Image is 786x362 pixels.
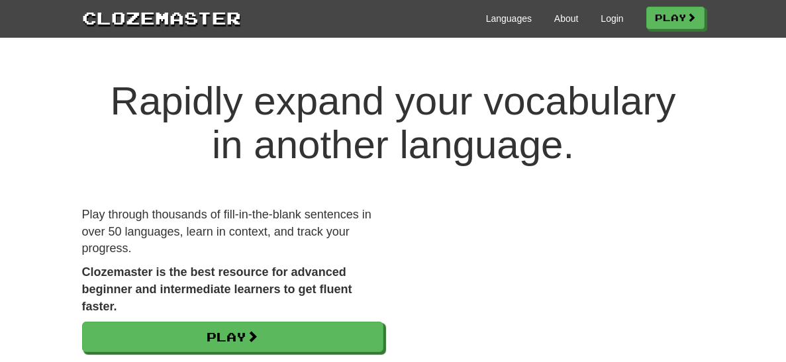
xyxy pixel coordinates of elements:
[601,12,623,25] a: Login
[486,12,532,25] a: Languages
[82,206,383,257] p: Play through thousands of fill-in-the-blank sentences in over 50 languages, learn in context, and...
[554,12,579,25] a: About
[82,265,352,312] strong: Clozemaster is the best resource for advanced beginner and intermediate learners to get fluent fa...
[82,322,383,352] a: Play
[82,5,241,30] a: Clozemaster
[646,7,705,29] a: Play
